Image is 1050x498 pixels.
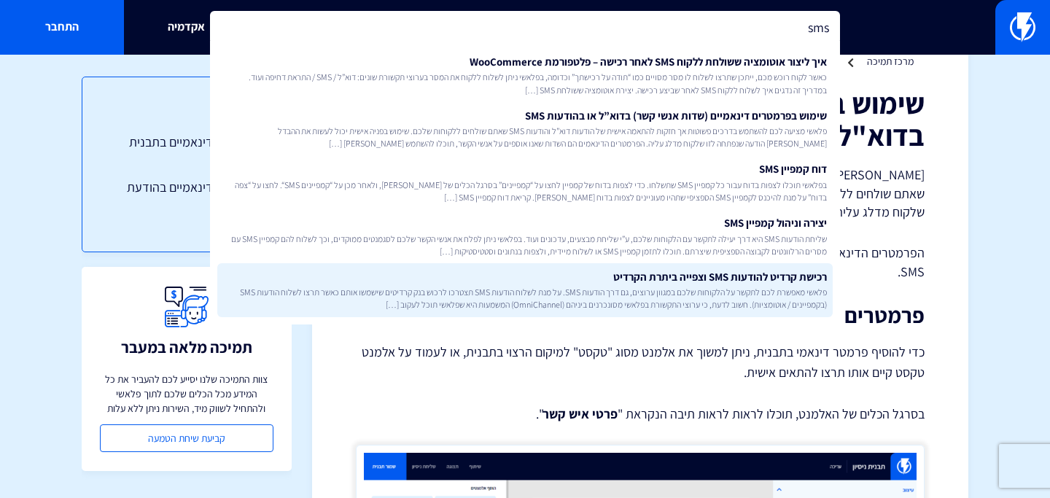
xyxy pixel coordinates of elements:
p: צוות התמיכה שלנו יסייע לכם להעביר את כל המידע מכל הכלים שלכם לתוך פלאשי ולהתחיל לשווק מיד, השירות... [100,372,273,416]
span: פלאשי מציעה לכם להשתמש בדרכים פשוטות אך חזקות להתאמה אישית של הודעות דוא”ל והודעות SMS שאתם שולחי... [223,125,827,149]
h2: פרמטרים דינאמיים בתבנית דוא"ל [356,303,925,327]
strong: פרטי איש קשר [542,405,618,422]
span: כאשר לקוח רוכש מכם, ייתכן שתרצו לשלוח לו מסר מסויים כמו “תודה על רכישתך” וכדומה, בפלאשי ניתן לשלו... [223,71,827,96]
a: פרמטרים דינאמיים בהודעת SMS [112,178,262,215]
input: חיפוש מהיר... [210,11,840,44]
a: מרכז תמיכה [867,55,914,68]
a: רכישת קרדיט להודעות SMS וצפייה ביתרת הקרדיטפלאשי מאפשרת לכם לתקשר על הלקוחות שלכם במגוון ערוצים, ... [217,263,833,317]
a: שימוש בפרמטרים דינאמיים (שדות אנשי קשר) בדוא”ל או בהודעות SMSפלאשי מציעה לכם להשתמש בדרכים פשוטות... [217,102,833,156]
a: איך ליצור אוטומציה ששולחת ללקוח SMS לאחר רכישה – פלטפורמת WooCommerceכאשר לקוח רוכש מכם, ייתכן שת... [217,48,833,102]
span: בפלאשי תוכלו לצפות בדוח עבור כל קמפיין SMS שתשלחו. כדי לצפות בדוח של קמפיין לחצו על “קמפיינים” בס... [223,179,827,203]
p: בסרגל הכלים של האלמנט, תוכלו לראות לראות תיבה הנקראת " ". [356,405,925,424]
a: דוח קמפיין SMSבפלאשי תוכלו לצפות בדוח עבור כל קמפיין SMS שתשלחו. כדי לצפות בדוח של קמפיין לחצו על... [217,155,833,209]
a: יצירה וניהול קמפיין SMSשליחת הודעות SMS היא דרך יעילה לתקשר עם הלקוחות שלכם, ע”י שליחת מבצעים, עד... [217,209,833,263]
a: קביעת שיחת הטמעה [100,424,273,452]
span: פלאשי מאפשרת לכם לתקשר על הלקוחות שלכם במגוון ערוצים, גם דרך הודעות SMS. על מנת לשלוח הודעות SMS ... [223,286,827,311]
h3: תמיכה מלאה במעבר [121,338,252,356]
a: פרמטרים דינאמיים בתבנית דוא"ל [112,133,262,170]
p: כדי להוסיף פרמטר דינאמי בתבנית, ניתן למשוך את אלמנט מסוג "טקסט" למיקום הרצוי בתבנית, או לעמוד על ... [356,342,925,383]
h3: תוכן [112,106,262,125]
span: שליחת הודעות SMS היא דרך יעילה לתקשר עם הלקוחות שלכם, ע”י שליחת מבצעים, עדכונים ועוד. בפלאשי ניתן... [223,233,827,257]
